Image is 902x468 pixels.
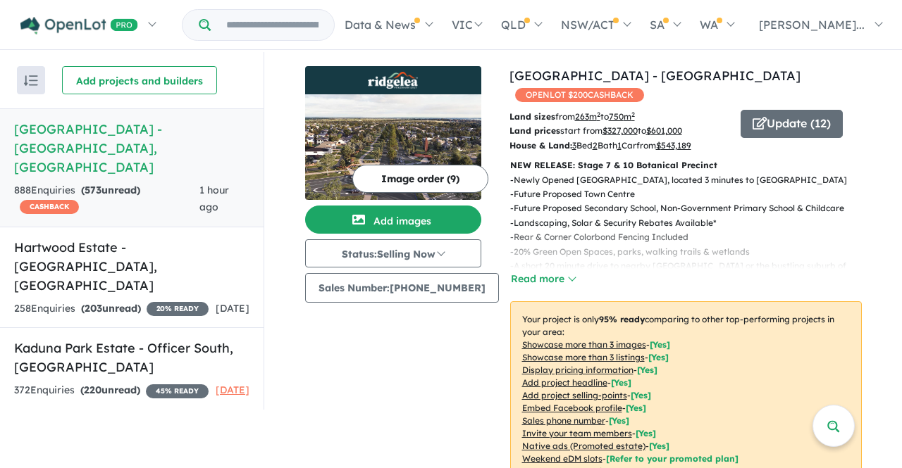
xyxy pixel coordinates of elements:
button: Read more [510,271,576,287]
span: [ Yes ] [637,365,657,375]
img: Openlot PRO Logo White [20,17,138,34]
u: 750 m [609,111,635,122]
p: NEW RELEASE: Stage 7 & 10 Botanical Precinct [510,158,862,172]
span: [ Yes ] [611,377,631,388]
span: [ Yes ] [636,428,656,438]
p: - Rear & Corner Colorbond Fencing Included [510,230,873,244]
span: 20 % READY [147,302,209,316]
span: 203 [85,302,102,315]
img: Ridgelea Estate - Pakenham East Logo [311,72,476,89]
u: Showcase more than 3 listings [522,352,645,362]
p: - Future Proposed Town Centre [510,187,873,201]
span: 1 hour ago [199,184,229,213]
p: - 20% Green Open Spaces, parks, walking trails & wetlands [510,245,873,259]
span: 45 % READY [146,384,209,398]
u: Add project selling-points [522,390,627,400]
button: Sales Number:[PHONE_NUMBER] [305,273,499,303]
u: Add project headline [522,377,607,388]
u: Display pricing information [522,365,634,375]
button: Add images [305,205,481,234]
strong: ( unread) [81,302,141,315]
h5: Hartwood Estate - [GEOGRAPHIC_DATA] , [GEOGRAPHIC_DATA] [14,238,249,295]
b: House & Land: [509,140,572,151]
u: 263 m [575,111,600,122]
u: $ 601,000 [646,125,682,136]
sup: 2 [597,110,600,118]
h5: Kaduna Park Estate - Officer South , [GEOGRAPHIC_DATA] [14,339,249,377]
img: Ridgelea Estate - Pakenham East [305,94,481,200]
span: [ Yes ] [648,352,669,362]
button: Update (12) [741,110,843,138]
div: 888 Enquir ies [14,182,199,216]
span: [DATE] [216,384,249,396]
u: Embed Facebook profile [522,403,622,413]
sup: 2 [631,110,635,118]
u: Sales phone number [522,415,605,426]
div: 258 Enquir ies [14,301,209,317]
u: $ 543,189 [656,140,691,151]
u: Invite your team members [522,428,632,438]
b: 95 % ready [599,314,645,324]
p: from [509,110,730,124]
button: Status:Selling Now [305,239,481,267]
span: 573 [85,184,101,196]
h5: [GEOGRAPHIC_DATA] - [GEOGRAPHIC_DATA] , [GEOGRAPHIC_DATA] [14,120,249,177]
span: [Refer to your promoted plan] [606,453,739,464]
p: - Newly Opened [GEOGRAPHIC_DATA], located 3 minutes to [GEOGRAPHIC_DATA] [510,173,873,187]
button: Image order (9) [352,165,488,193]
span: [ Yes ] [609,415,629,426]
span: OPENLOT $ 200 CASHBACK [515,88,644,102]
p: - A short 20 minute drive to nearby [GEOGRAPHIC_DATA] or the bustling suburb of [GEOGRAPHIC_DATA] [510,259,873,288]
p: start from [509,124,730,138]
a: Ridgelea Estate - Pakenham East LogoRidgelea Estate - Pakenham East [305,66,481,200]
span: [Yes] [649,441,669,451]
u: 3 [572,140,576,151]
u: Native ads (Promoted estate) [522,441,645,451]
u: Weekend eDM slots [522,453,603,464]
b: Land sizes [509,111,555,122]
span: [DATE] [216,302,249,315]
span: [ Yes ] [650,339,670,350]
button: Add projects and builders [62,66,217,94]
div: 372 Enquir ies [14,382,209,399]
img: sort.svg [24,75,38,86]
u: $ 327,000 [603,125,638,136]
input: Try estate name, suburb, builder or developer [214,10,331,40]
u: Showcase more than 3 images [522,339,646,350]
span: to [638,125,682,136]
span: [ Yes ] [631,390,651,400]
span: [PERSON_NAME]... [759,18,865,32]
u: 2 [593,140,598,151]
p: Bed Bath Car from [509,139,730,153]
span: to [600,111,635,122]
a: [GEOGRAPHIC_DATA] - [GEOGRAPHIC_DATA] [509,68,801,84]
u: 1 [617,140,622,151]
span: 220 [84,384,101,396]
span: CASHBACK [20,200,79,214]
b: Land prices [509,125,560,136]
p: - Future Proposed Secondary School, Non-Government Primary School & Childcare [510,201,873,215]
strong: ( unread) [80,384,140,396]
p: - Landscaping, Solar & Security Rebates Available* [510,216,873,230]
strong: ( unread) [81,184,140,196]
span: [ Yes ] [626,403,646,413]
